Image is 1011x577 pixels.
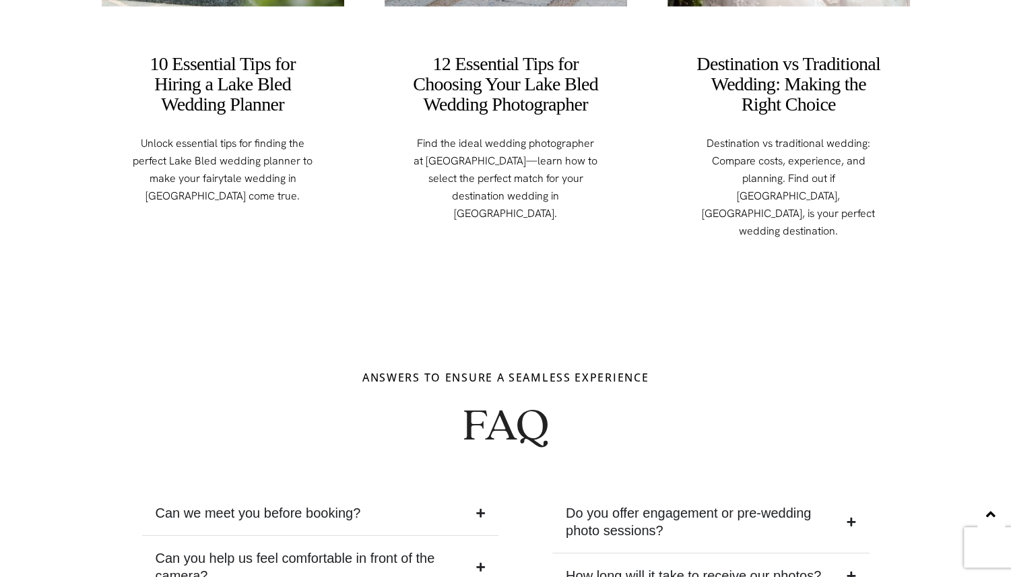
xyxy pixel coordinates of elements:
[413,53,598,115] a: 12 Essential Tips for Choosing Your Lake Bled Wedding Photographer
[129,135,317,205] p: Unlock essential tips for finding the perfect Lake Bled wedding planner to make your fairytale we...
[552,491,870,553] summary: Do you offer engagement or pre-wedding photo sessions?
[566,504,840,539] div: Do you offer engagement or pre-wedding photo sessions?
[412,135,600,222] p: Find the ideal wedding photographer at [GEOGRAPHIC_DATA]—learn how to select the perfect match fo...
[694,135,883,240] p: Destination vs traditional wedding: Compare costs, experience, and planning. Find out if [GEOGRAP...
[142,491,498,536] summary: Can we meet you before booking?
[102,403,910,450] h2: FAQ
[696,53,880,115] a: Destination vs Traditional Wedding: Making the Right Choice
[150,53,295,115] a: 10 Essential Tips for Hiring a Lake Bled Wedding Planner
[102,372,910,383] p: Answers to Ensure a Seamless Experience
[156,504,361,522] div: Can we meet you before booking?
